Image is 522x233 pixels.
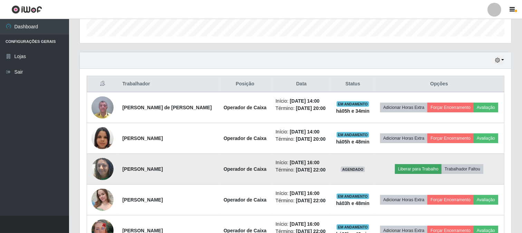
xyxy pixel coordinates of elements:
[395,164,442,174] button: Liberar para Trabalho
[337,224,369,230] span: EM ANDAMENTO
[296,198,326,203] time: [DATE] 22:00
[336,201,370,206] strong: há 03 h e 48 min
[275,105,327,112] li: Término:
[474,133,498,143] button: Avaliação
[296,167,326,173] time: [DATE] 22:00
[275,136,327,143] li: Término:
[275,128,327,136] li: Início:
[337,132,369,138] span: EM ANDAMENTO
[474,195,498,205] button: Avaliação
[275,159,327,166] li: Início:
[427,103,474,112] button: Forçar Encerramento
[275,166,327,174] li: Término:
[91,185,114,214] img: 1743980608133.jpeg
[224,197,267,203] strong: Operador de Caixa
[290,160,319,165] time: [DATE] 16:00
[122,197,163,203] strong: [PERSON_NAME]
[337,194,369,199] span: EM ANDAMENTO
[122,166,163,172] strong: [PERSON_NAME]
[11,5,42,14] img: CoreUI Logo
[219,76,271,92] th: Posição
[122,136,163,141] strong: [PERSON_NAME]
[122,105,212,110] strong: [PERSON_NAME] de [PERSON_NAME]
[380,195,427,205] button: Adicionar Horas Extra
[380,133,427,143] button: Adicionar Horas Extra
[336,139,370,145] strong: há 05 h e 48 min
[474,103,498,112] button: Avaliação
[91,119,114,158] img: 1753040270592.jpeg
[380,103,427,112] button: Adicionar Horas Extra
[337,101,369,107] span: EM ANDAMENTO
[91,154,114,184] img: 1736128144098.jpeg
[275,190,327,197] li: Início:
[331,76,374,92] th: Status
[290,98,319,104] time: [DATE] 14:00
[224,105,267,110] strong: Operador de Caixa
[275,197,327,204] li: Término:
[224,136,267,141] strong: Operador de Caixa
[296,136,326,142] time: [DATE] 20:00
[336,108,370,114] strong: há 05 h e 34 min
[118,76,219,92] th: Trabalhador
[91,93,114,122] img: 1734563088725.jpeg
[427,133,474,143] button: Forçar Encerramento
[275,221,327,228] li: Início:
[275,97,327,105] li: Início:
[296,105,326,111] time: [DATE] 20:00
[442,164,483,174] button: Trabalhador Faltou
[271,76,331,92] th: Data
[341,167,365,172] span: AGENDADO
[290,190,319,196] time: [DATE] 16:00
[374,76,504,92] th: Opções
[290,221,319,227] time: [DATE] 16:00
[427,195,474,205] button: Forçar Encerramento
[290,129,319,134] time: [DATE] 14:00
[224,166,267,172] strong: Operador de Caixa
